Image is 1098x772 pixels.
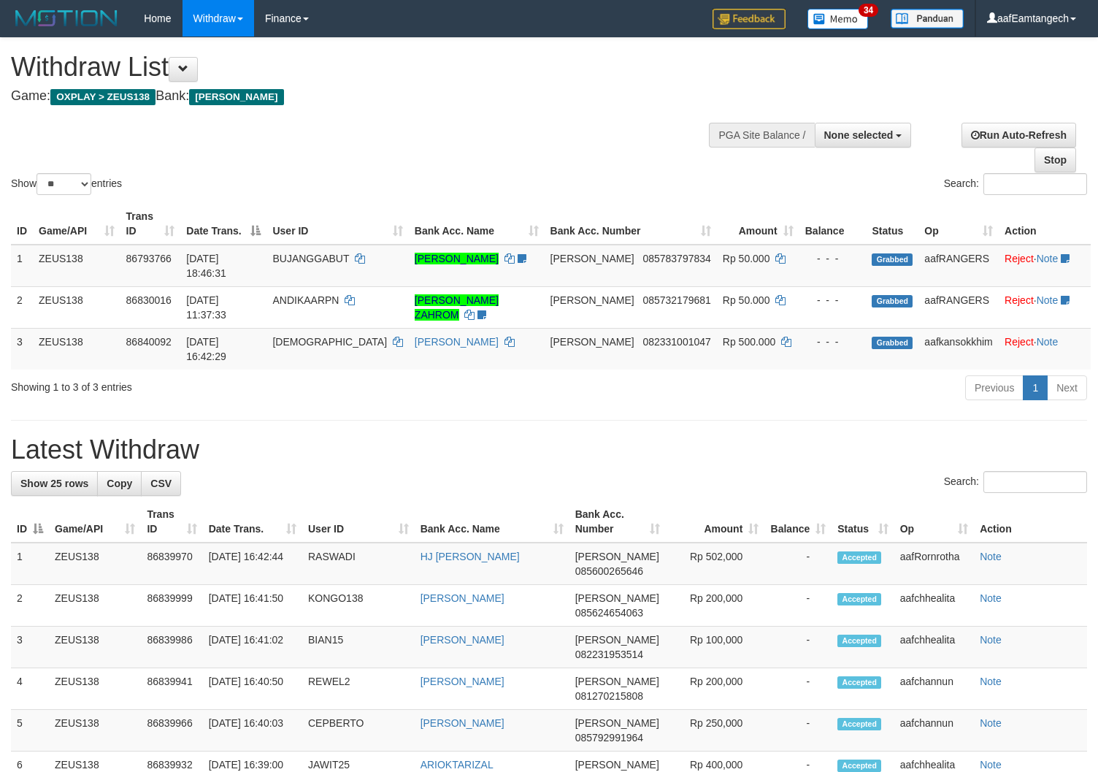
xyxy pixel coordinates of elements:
td: 3 [11,627,49,668]
td: ZEUS138 [49,585,141,627]
span: Accepted [837,718,881,730]
a: Note [980,759,1002,771]
span: [PERSON_NAME] [550,253,634,264]
span: Accepted [837,676,881,689]
td: aafchannun [894,710,974,752]
label: Show entries [11,173,122,195]
span: [DATE] 11:37:33 [186,294,226,321]
th: Status: activate to sort column ascending [832,501,894,543]
span: Rp 500.000 [723,336,775,348]
span: Copy 085732179681 to clipboard [642,294,710,306]
a: HJ [PERSON_NAME] [421,551,520,562]
select: Showentries [37,173,91,195]
td: - [764,585,832,627]
a: ARIOKTARIZAL [421,759,494,771]
td: 3 [11,328,33,370]
label: Search: [944,173,1087,195]
th: Game/API: activate to sort column ascending [49,501,141,543]
td: 86839966 [141,710,202,752]
th: Game/API: activate to sort column ascending [33,203,120,245]
a: Note [980,717,1002,729]
div: - - - [805,251,861,266]
td: ZEUS138 [33,286,120,328]
span: ANDIKAARPN [272,294,339,306]
span: Accepted [837,593,881,605]
a: Reject [1005,253,1034,264]
th: Amount: activate to sort column ascending [717,203,799,245]
td: Rp 250,000 [666,710,764,752]
a: [PERSON_NAME] [421,676,504,687]
span: [PERSON_NAME] [575,634,659,646]
span: [PERSON_NAME] [575,717,659,729]
img: MOTION_logo.png [11,7,122,29]
td: REWEL2 [302,668,415,710]
span: Grabbed [872,253,913,266]
td: - [764,627,832,668]
td: aafkansokkhim [918,328,999,370]
input: Search: [983,471,1087,493]
th: Status [866,203,918,245]
span: [DEMOGRAPHIC_DATA] [272,336,387,348]
td: Rp 502,000 [666,543,764,585]
span: Accepted [837,760,881,772]
td: 86839970 [141,543,202,585]
span: Copy 085624654063 to clipboard [575,607,643,619]
a: Note [1037,253,1059,264]
input: Search: [983,173,1087,195]
a: Reject [1005,336,1034,348]
span: [PERSON_NAME] [575,759,659,771]
td: ZEUS138 [33,328,120,370]
h1: Withdraw List [11,53,718,82]
span: 86830016 [126,294,172,306]
th: ID: activate to sort column descending [11,501,49,543]
a: Note [980,551,1002,562]
span: Copy [107,478,132,489]
td: aafRANGERS [918,245,999,287]
td: [DATE] 16:40:50 [203,668,302,710]
a: [PERSON_NAME] [421,717,504,729]
th: Bank Acc. Number: activate to sort column ascending [545,203,717,245]
a: [PERSON_NAME] [421,634,504,646]
span: [PERSON_NAME] [575,676,659,687]
a: [PERSON_NAME] [421,592,504,604]
th: Date Trans.: activate to sort column descending [180,203,266,245]
img: Feedback.jpg [713,9,786,29]
span: Rp 50.000 [723,253,770,264]
td: · [999,328,1091,370]
span: Copy 082231953514 to clipboard [575,649,643,660]
td: ZEUS138 [33,245,120,287]
span: Rp 50.000 [723,294,770,306]
td: 86839999 [141,585,202,627]
td: aafRornrotha [894,543,974,585]
td: 2 [11,286,33,328]
td: aafRANGERS [918,286,999,328]
span: Show 25 rows [20,478,88,489]
label: Search: [944,471,1087,493]
td: BIAN15 [302,627,415,668]
span: Copy 085783797834 to clipboard [642,253,710,264]
span: Accepted [837,635,881,647]
th: ID [11,203,33,245]
td: [DATE] 16:41:02 [203,627,302,668]
a: Note [980,634,1002,646]
a: CSV [141,471,181,496]
td: aafchhealita [894,585,974,627]
img: Button%20Memo.svg [807,9,869,29]
div: - - - [805,335,861,349]
td: 1 [11,245,33,287]
td: ZEUS138 [49,543,141,585]
span: Accepted [837,551,881,564]
span: [PERSON_NAME] [550,294,634,306]
span: CSV [150,478,172,489]
a: 1 [1023,375,1048,400]
td: 2 [11,585,49,627]
th: Amount: activate to sort column ascending [666,501,764,543]
a: Stop [1034,148,1076,172]
a: [PERSON_NAME] [415,336,499,348]
span: [PERSON_NAME] [189,89,283,105]
td: Rp 100,000 [666,627,764,668]
a: Next [1047,375,1087,400]
th: Bank Acc. Number: activate to sort column ascending [569,501,667,543]
div: - - - [805,293,861,307]
td: 4 [11,668,49,710]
